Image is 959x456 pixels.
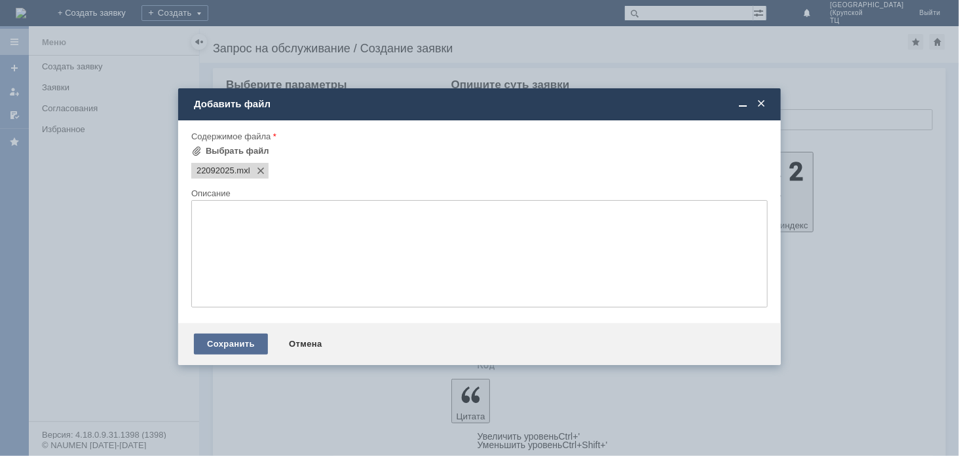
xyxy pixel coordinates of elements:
[755,98,768,110] span: Закрыть
[197,166,235,176] span: 22092025.mxl
[736,98,749,110] span: Свернуть (Ctrl + M)
[5,5,191,26] div: добрый день прошу удалить отложенные чеки
[191,189,765,198] div: Описание
[206,146,269,156] div: Выбрать файл
[191,132,765,141] div: Содержимое файла
[235,166,250,176] span: 22092025.mxl
[194,98,768,110] div: Добавить файл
